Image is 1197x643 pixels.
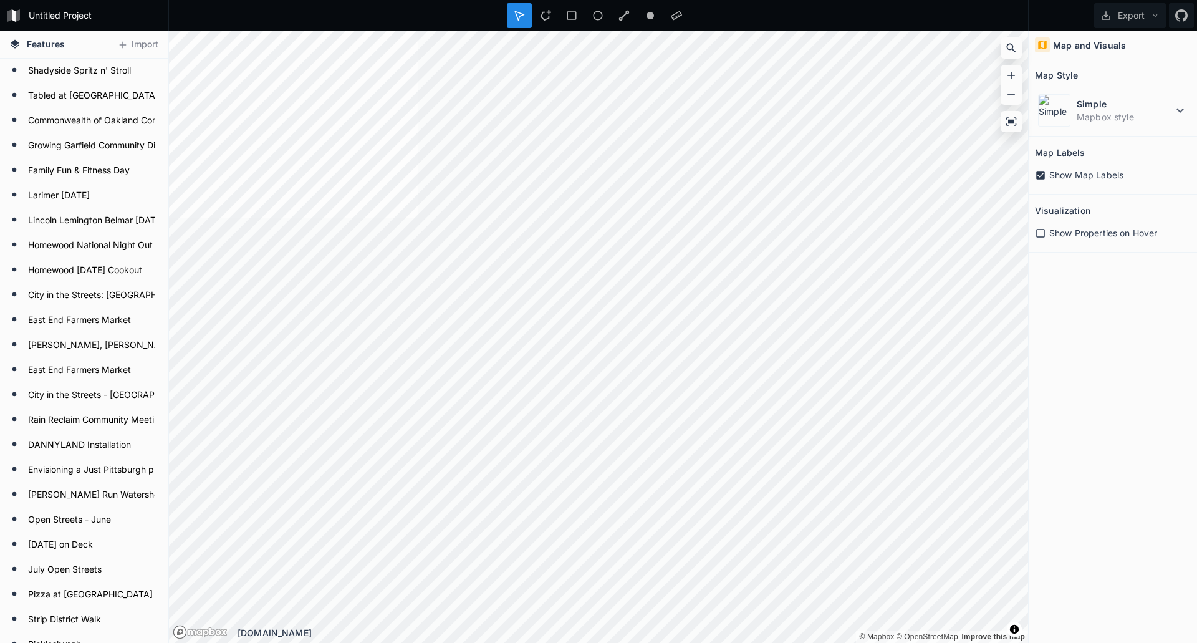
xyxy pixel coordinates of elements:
[111,35,165,55] button: Import
[238,626,1028,639] div: [DOMAIN_NAME]
[1077,97,1173,110] dt: Simple
[1077,110,1173,123] dd: Mapbox style
[1007,622,1022,637] button: Toggle attribution
[173,625,228,639] a: Mapbox logo
[27,37,65,51] span: Features
[1049,226,1157,239] span: Show Properties on Hover
[961,632,1025,641] a: Map feedback
[1053,39,1126,52] h4: Map and Visuals
[897,632,958,641] a: OpenStreetMap
[1035,65,1078,85] h2: Map Style
[1011,622,1018,636] span: Toggle attribution
[1035,143,1085,162] h2: Map Labels
[1038,94,1070,127] img: Simple
[859,632,894,641] a: Mapbox
[1049,168,1123,181] span: Show Map Labels
[1094,3,1166,28] button: Export
[173,625,187,639] a: Mapbox logo
[1035,201,1090,220] h2: Visualization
